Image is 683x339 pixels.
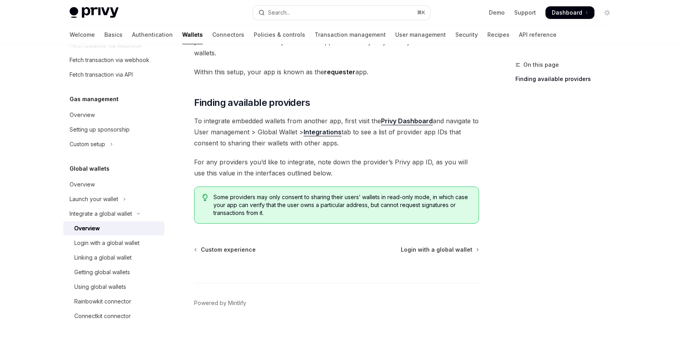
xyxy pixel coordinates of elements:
[63,309,164,323] a: Connectkit connector
[253,6,430,20] button: Open search
[194,66,479,77] span: Within this setup, your app is known as the app.
[74,297,131,306] div: Rainbowkit connector
[523,60,559,70] span: On this page
[489,9,505,17] a: Demo
[194,156,479,179] span: For any providers you’d like to integrate, note down the provider’s Privy app ID, as you will use...
[63,122,164,137] a: Setting up sponsorship
[74,267,130,277] div: Getting global wallets
[545,6,594,19] a: Dashboard
[70,70,133,79] div: Fetch transaction via API
[213,193,471,217] span: Some providers may only consent to sharing their users’ wallets in read-only mode, in which case ...
[74,253,132,262] div: Linking a global wallet
[63,294,164,309] a: Rainbowkit connector
[212,25,244,44] a: Connectors
[202,194,208,201] svg: Tip
[201,246,256,254] span: Custom experience
[601,6,613,19] button: Toggle dark mode
[70,55,149,65] div: Fetch transaction via webhook
[70,125,130,134] div: Setting up sponsorship
[194,96,310,109] span: Finding available providers
[514,9,536,17] a: Support
[417,9,425,16] span: ⌘ K
[104,25,123,44] a: Basics
[63,108,164,122] a: Overview
[63,250,164,265] a: Linking a global wallet
[63,137,164,151] button: Toggle Custom setup section
[268,8,290,17] div: Search...
[63,177,164,192] a: Overview
[70,25,95,44] a: Welcome
[63,280,164,294] a: Using global wallets
[70,180,95,189] div: Overview
[519,25,557,44] a: API reference
[70,209,132,218] div: Integrate a global wallet
[63,68,164,82] a: Fetch transaction via API
[304,128,341,136] a: Integrations
[455,25,478,44] a: Security
[70,164,109,173] h5: Global wallets
[315,25,386,44] a: Transaction management
[70,194,118,204] div: Launch your wallet
[63,221,164,235] a: Overview
[254,25,305,44] a: Policies & controls
[70,110,95,120] div: Overview
[132,25,173,44] a: Authentication
[195,246,256,254] a: Custom experience
[401,246,472,254] span: Login with a global wallet
[487,25,509,44] a: Recipes
[74,282,126,292] div: Using global wallets
[70,7,119,18] img: light logo
[63,192,164,206] button: Toggle Launch your wallet section
[324,68,355,76] strong: requester
[70,139,105,149] div: Custom setup
[63,207,164,221] button: Toggle Integrate a global wallet section
[70,94,119,104] h5: Gas management
[63,236,164,250] a: Login with a global wallet
[401,246,478,254] a: Login with a global wallet
[194,115,479,149] span: To integrate embedded wallets from another app, first visit the and navigate to User management >...
[515,73,620,85] a: Finding available providers
[74,311,131,321] div: Connectkit connector
[552,9,582,17] span: Dashboard
[63,265,164,279] a: Getting global wallets
[74,224,100,233] div: Overview
[395,25,446,44] a: User management
[63,53,164,67] a: Fetch transaction via webhook
[381,117,433,125] a: Privy Dashboard
[194,299,246,307] a: Powered by Mintlify
[182,25,203,44] a: Wallets
[74,238,140,248] div: Login with a global wallet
